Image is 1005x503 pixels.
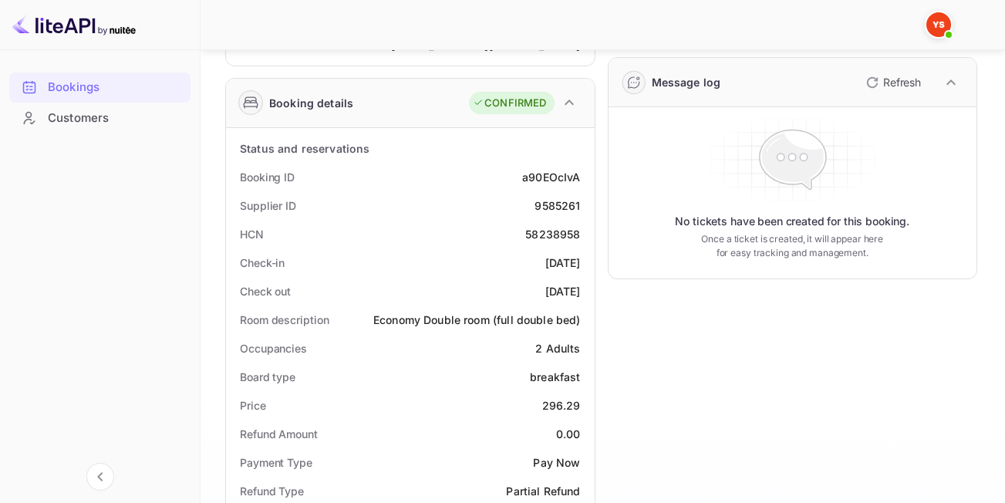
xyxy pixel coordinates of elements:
[535,340,580,356] div: 2 Adults
[530,369,580,385] div: breakfast
[533,454,580,471] div: Pay Now
[48,79,183,96] div: Bookings
[556,426,581,442] div: 0.00
[240,169,295,185] div: Booking ID
[522,169,580,185] div: a90EOcIvA
[240,197,296,214] div: Supplier ID
[535,197,580,214] div: 9585261
[9,103,191,132] a: Customers
[240,255,285,271] div: Check-in
[240,426,318,442] div: Refund Amount
[652,74,721,90] div: Message log
[240,283,291,299] div: Check out
[542,397,581,414] div: 296.29
[240,140,369,157] div: Status and reservations
[48,110,183,127] div: Customers
[525,226,580,242] div: 58238958
[12,12,136,37] img: LiteAPI logo
[269,95,353,111] div: Booking details
[240,454,312,471] div: Payment Type
[506,483,580,499] div: Partial Refund
[240,226,264,242] div: HCN
[86,463,114,491] button: Collapse navigation
[9,73,191,103] div: Bookings
[694,232,890,260] p: Once a ticket is created, it will appear here for easy tracking and management.
[857,70,927,95] button: Refresh
[9,103,191,133] div: Customers
[675,214,909,229] p: No tickets have been created for this booking.
[240,369,295,385] div: Board type
[240,397,266,414] div: Price
[926,12,951,37] img: Yandex Support
[473,96,546,111] div: CONFIRMED
[240,312,329,328] div: Room description
[373,312,581,328] div: Economy Double room (full double bed)
[240,340,307,356] div: Occupancies
[545,255,581,271] div: [DATE]
[883,74,921,90] p: Refresh
[9,73,191,101] a: Bookings
[240,483,304,499] div: Refund Type
[545,283,581,299] div: [DATE]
